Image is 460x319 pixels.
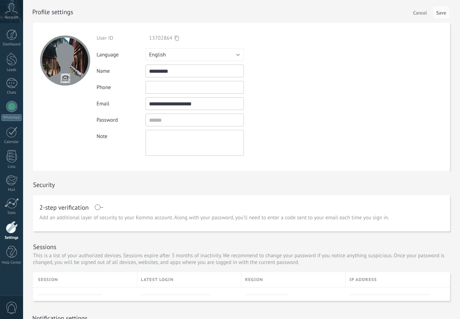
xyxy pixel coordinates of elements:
[97,100,146,107] div: Email
[1,165,22,169] div: Lists
[349,276,377,283] span: Ip address
[97,84,146,91] div: Phone
[1,68,22,72] div: Leads
[245,276,263,283] span: Region
[97,117,146,123] div: Password
[97,35,146,42] div: User ID
[1,260,22,265] div: Help Center
[141,276,174,283] span: Latest login
[5,15,18,20] span: Account
[33,181,55,189] h1: Security
[97,51,146,58] div: Language
[38,276,58,283] span: Session
[1,211,22,215] div: Stats
[1,140,22,144] div: Calendar
[410,7,430,18] button: Cancel
[1,188,22,192] div: Mail
[436,10,446,15] span: Save
[432,6,450,19] button: Save
[413,10,427,15] span: Cancel
[33,243,56,251] h1: Sessions
[1,236,22,240] div: Settings
[1,114,22,121] div: WhatsApp
[149,51,166,58] span: English
[39,214,444,221] p: Add an additional layer of security to your Kommo account. Along with your password, you’ll need ...
[149,35,172,42] span: 13702864
[97,130,146,140] div: Note
[33,252,450,266] p: This is a list of your authorized devices. Sessions expire after 3 months of inactivity. We recom...
[97,68,146,75] div: Name
[146,48,244,61] button: English
[39,203,89,211] h1: 2-step verification
[1,90,22,95] div: Chats
[1,42,22,47] div: Dashboard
